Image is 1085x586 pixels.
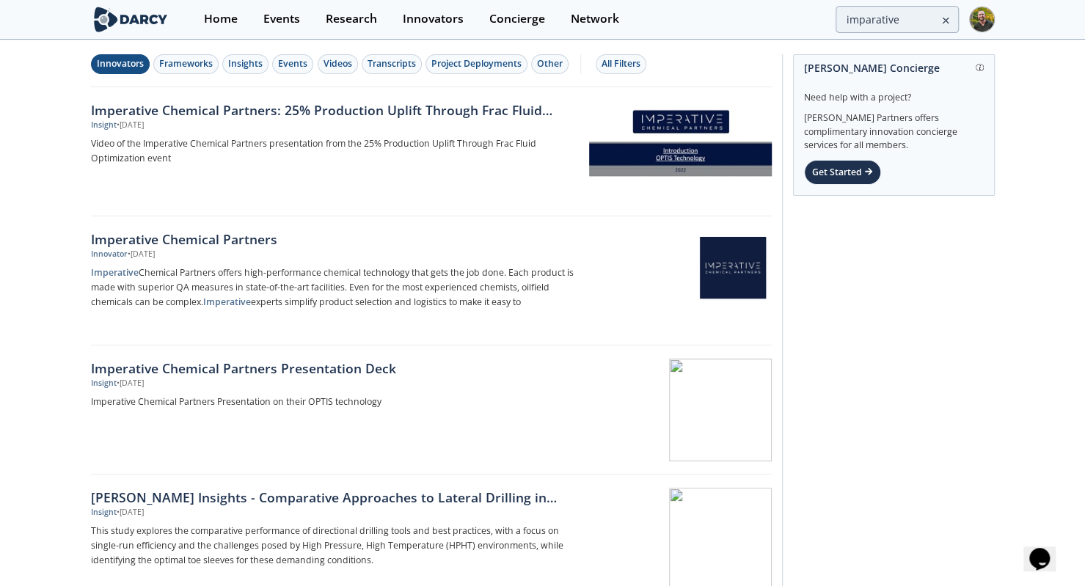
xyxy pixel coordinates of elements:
div: Project Deployments [431,57,522,70]
div: Events [263,13,300,25]
div: Other [537,57,563,70]
div: Get Started [804,160,881,185]
strong: Imperative [91,266,139,279]
div: [PERSON_NAME] Insights - Comparative Approaches to Lateral Drilling in [GEOGRAPHIC_DATA] and Eagl... [91,488,577,507]
div: Insight [91,120,117,131]
div: Imperative Chemical Partners: 25% Production Uplift Through Frac Fluid Optimization [91,100,577,120]
div: • [DATE] [117,378,144,389]
div: Frameworks [159,57,213,70]
div: • [DATE] [117,120,144,131]
div: Research [326,13,377,25]
strong: Imperative [203,296,251,308]
div: Insights [228,57,263,70]
p: Chemical Partners offers high-performance chemical technology that gets the job done. Each produc... [91,265,577,310]
div: [PERSON_NAME] Partners offers complimentary innovation concierge services for all members. [804,104,984,153]
div: Insight [91,378,117,389]
button: Videos [318,54,358,74]
div: Innovators [97,57,144,70]
iframe: chat widget [1023,527,1070,571]
input: Advanced Search [836,6,959,33]
button: Innovators [91,54,150,74]
div: All Filters [602,57,640,70]
div: Home [204,13,238,25]
img: information.svg [976,64,984,72]
img: logo-wide.svg [91,7,171,32]
button: Insights [222,54,268,74]
button: Transcripts [362,54,422,74]
p: Imperative Chemical Partners Presentation on their OPTIS technology [91,395,577,409]
div: Videos [324,57,352,70]
a: Imperative Chemical Partners Presentation Deck Insight •[DATE] Imperative Chemical Partners Prese... [91,345,772,475]
button: Frameworks [153,54,219,74]
p: This study explores the comparative performance of directional drilling tools and best practices,... [91,524,577,568]
button: Events [272,54,313,74]
div: Innovator [91,249,128,260]
div: Insight [91,507,117,519]
button: Other [531,54,569,74]
button: All Filters [596,54,646,74]
div: Concierge [489,13,545,25]
img: Profile [969,7,995,32]
div: Imperative Chemical Partners Presentation Deck [91,359,577,378]
p: Video of the Imperative Chemical Partners presentation from the 25% Production Uplift Through Fra... [91,136,577,166]
div: Transcripts [368,57,416,70]
a: Imperative Chemical Partners Innovator •[DATE] ImperativeChemical Partners offers high-performanc... [91,216,772,345]
div: • [DATE] [128,249,155,260]
div: [PERSON_NAME] Concierge [804,55,984,81]
button: Project Deployments [425,54,527,74]
div: Innovators [403,13,464,25]
a: Imperative Chemical Partners: 25% Production Uplift Through Frac Fluid Optimization Insight •[DAT... [91,87,772,216]
div: Network [571,13,619,25]
img: Imperative Chemical Partners [697,232,769,304]
div: Need help with a project? [804,81,984,104]
div: • [DATE] [117,507,144,519]
div: Events [278,57,307,70]
div: Imperative Chemical Partners [91,230,577,249]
